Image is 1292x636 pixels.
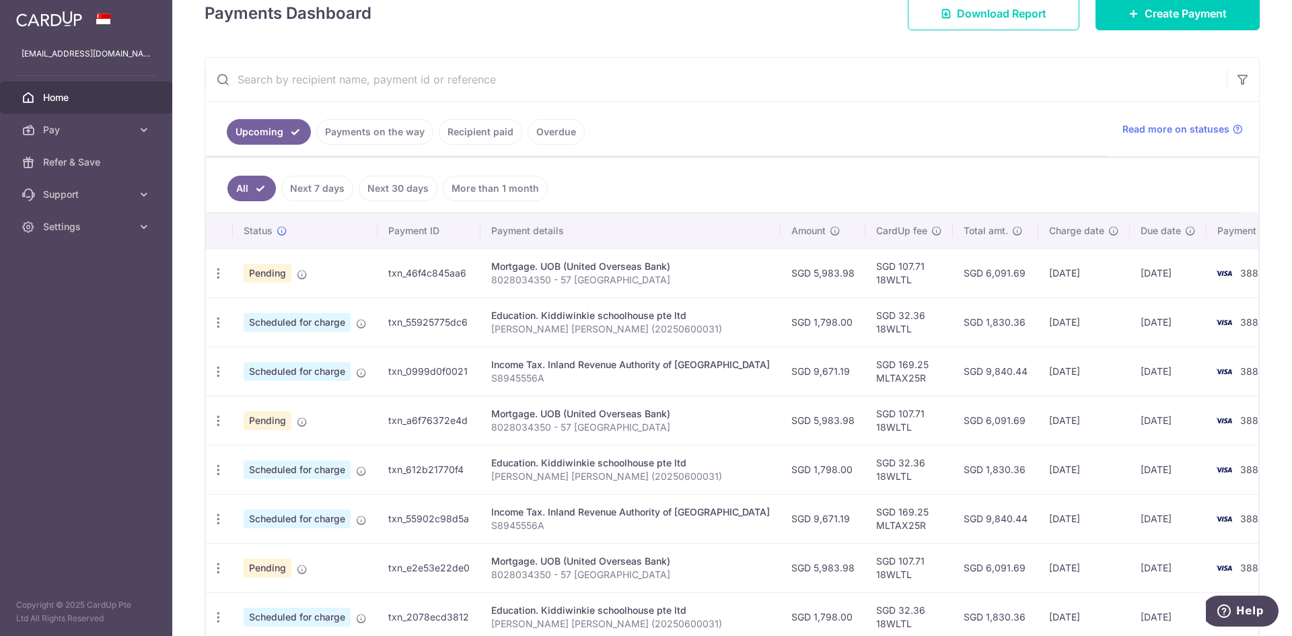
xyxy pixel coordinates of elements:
p: [EMAIL_ADDRESS][DOMAIN_NAME] [22,47,151,61]
a: Recipient paid [439,119,522,145]
td: SGD 32.36 18WLTL [865,445,953,494]
span: Amount [791,224,826,238]
td: SGD 9,671.19 [781,494,865,543]
td: SGD 107.71 18WLTL [865,248,953,297]
span: 3886 [1240,316,1264,328]
span: Total amt. [964,224,1008,238]
td: [DATE] [1038,248,1130,297]
td: [DATE] [1038,543,1130,592]
td: SGD 32.36 18WLTL [865,297,953,347]
a: Upcoming [227,119,311,145]
td: SGD 107.71 18WLTL [865,396,953,445]
span: CardUp fee [876,224,927,238]
div: Mortgage. UOB (United Overseas Bank) [491,407,770,421]
a: Payments on the way [316,119,433,145]
p: [PERSON_NAME] [PERSON_NAME] (20250600031) [491,322,770,336]
td: [DATE] [1038,297,1130,347]
img: Bank Card [1211,462,1237,478]
h4: Payments Dashboard [205,1,371,26]
th: Payment ID [378,213,480,248]
span: Scheduled for charge [244,509,351,528]
img: Bank Card [1211,511,1237,527]
td: [DATE] [1038,396,1130,445]
span: Create Payment [1145,5,1227,22]
a: More than 1 month [443,176,548,201]
td: txn_46f4c845aa6 [378,248,480,297]
td: SGD 1,798.00 [781,297,865,347]
td: SGD 9,840.44 [953,347,1038,396]
span: Pending [244,559,291,577]
td: SGD 6,091.69 [953,543,1038,592]
img: Bank Card [1211,265,1237,281]
iframe: Opens a widget where you can find more information [1206,596,1279,629]
span: 3886 [1240,562,1264,573]
td: [DATE] [1038,494,1130,543]
a: Next 7 days [281,176,353,201]
td: [DATE] [1130,347,1207,396]
span: Status [244,224,273,238]
span: 3886 [1240,513,1264,524]
span: Pending [244,411,291,430]
p: 8028034350 - 57 [GEOGRAPHIC_DATA] [491,421,770,434]
span: Support [43,188,132,201]
a: Next 30 days [359,176,437,201]
td: txn_55902c98d5a [378,494,480,543]
p: 8028034350 - 57 [GEOGRAPHIC_DATA] [491,273,770,287]
td: txn_a6f76372e4d [378,396,480,445]
span: Download Report [957,5,1046,22]
div: Income Tax. Inland Revenue Authority of [GEOGRAPHIC_DATA] [491,358,770,372]
td: SGD 6,091.69 [953,396,1038,445]
span: Scheduled for charge [244,460,351,479]
span: 3886 [1240,415,1264,426]
a: Read more on statuses [1122,122,1243,136]
td: txn_e2e53e22de0 [378,543,480,592]
div: Mortgage. UOB (United Overseas Bank) [491,555,770,568]
td: SGD 1,830.36 [953,297,1038,347]
input: Search by recipient name, payment id or reference [205,58,1227,101]
img: Bank Card [1211,413,1237,429]
p: S8945556A [491,519,770,532]
span: 3886 [1240,365,1264,377]
td: SGD 9,840.44 [953,494,1038,543]
span: Pending [244,264,291,283]
span: Charge date [1049,224,1104,238]
td: SGD 169.25 MLTAX25R [865,347,953,396]
td: txn_0999d0f0021 [378,347,480,396]
td: txn_612b21770f4 [378,445,480,494]
img: Bank Card [1211,363,1237,380]
img: Bank Card [1211,560,1237,576]
span: 3886 [1240,267,1264,279]
div: Income Tax. Inland Revenue Authority of [GEOGRAPHIC_DATA] [491,505,770,519]
span: Scheduled for charge [244,362,351,381]
span: Scheduled for charge [244,608,351,627]
td: [DATE] [1038,445,1130,494]
td: [DATE] [1038,347,1130,396]
th: Payment details [480,213,781,248]
span: Pay [43,123,132,137]
td: txn_55925775dc6 [378,297,480,347]
p: [PERSON_NAME] [PERSON_NAME] (20250600031) [491,617,770,631]
span: Home [43,91,132,104]
span: 3886 [1240,464,1264,475]
td: SGD 5,983.98 [781,248,865,297]
span: Scheduled for charge [244,313,351,332]
div: Education. Kiddiwinkie schoolhouse pte ltd [491,309,770,322]
span: Settings [43,220,132,234]
td: [DATE] [1130,396,1207,445]
p: S8945556A [491,372,770,385]
p: 8028034350 - 57 [GEOGRAPHIC_DATA] [491,568,770,581]
td: SGD 6,091.69 [953,248,1038,297]
td: SGD 1,798.00 [781,445,865,494]
img: CardUp [16,11,82,27]
div: Education. Kiddiwinkie schoolhouse pte ltd [491,604,770,617]
p: [PERSON_NAME] [PERSON_NAME] (20250600031) [491,470,770,483]
div: Education. Kiddiwinkie schoolhouse pte ltd [491,456,770,470]
td: SGD 1,830.36 [953,445,1038,494]
td: [DATE] [1130,494,1207,543]
td: SGD 5,983.98 [781,543,865,592]
td: SGD 169.25 MLTAX25R [865,494,953,543]
td: SGD 9,671.19 [781,347,865,396]
span: Due date [1141,224,1181,238]
a: All [227,176,276,201]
